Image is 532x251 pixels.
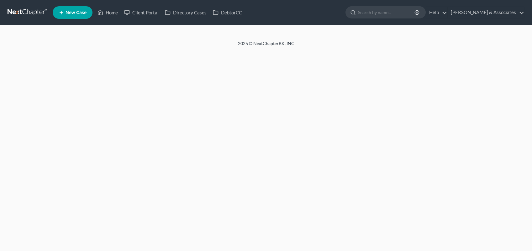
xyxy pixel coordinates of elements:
a: Client Portal [121,7,162,18]
div: 2025 © NextChapterBK, INC [87,40,445,52]
input: Search by name... [358,7,415,18]
a: Directory Cases [162,7,210,18]
a: Home [94,7,121,18]
a: Help [426,7,447,18]
a: DebtorCC [210,7,245,18]
a: [PERSON_NAME] & Associates [448,7,524,18]
span: New Case [66,10,87,15]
